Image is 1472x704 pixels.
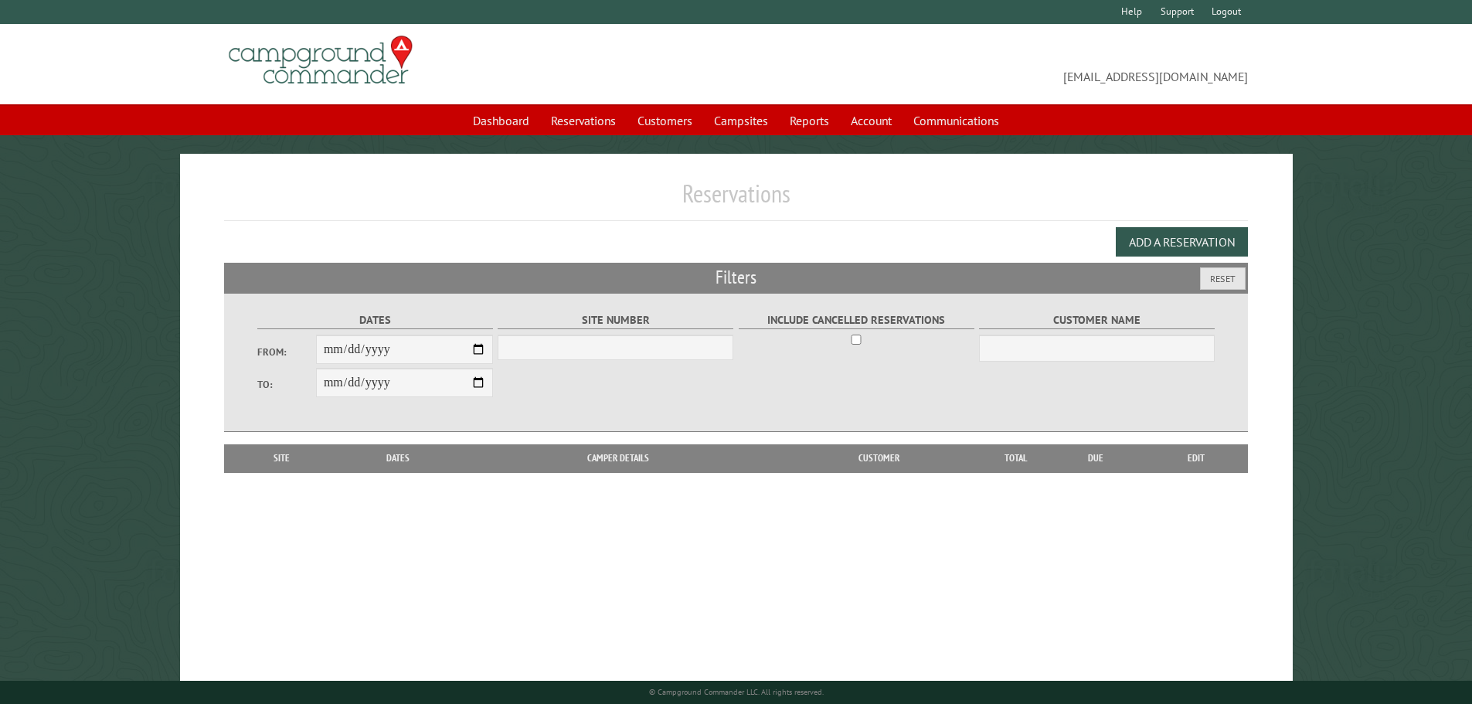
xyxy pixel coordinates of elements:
[739,311,974,329] label: Include Cancelled Reservations
[1144,444,1249,472] th: Edit
[736,43,1249,86] span: [EMAIL_ADDRESS][DOMAIN_NAME]
[232,444,332,472] th: Site
[780,106,838,135] a: Reports
[224,30,417,90] img: Campground Commander
[542,106,625,135] a: Reservations
[772,444,985,472] th: Customer
[904,106,1008,135] a: Communications
[705,106,777,135] a: Campsites
[224,179,1249,221] h1: Reservations
[979,311,1215,329] label: Customer Name
[257,345,316,359] label: From:
[464,444,772,472] th: Camper Details
[332,444,464,472] th: Dates
[985,444,1047,472] th: Total
[1116,227,1248,257] button: Add a Reservation
[464,106,539,135] a: Dashboard
[649,687,824,697] small: © Campground Commander LLC. All rights reserved.
[257,377,316,392] label: To:
[841,106,901,135] a: Account
[498,311,733,329] label: Site Number
[1047,444,1144,472] th: Due
[257,311,493,329] label: Dates
[628,106,702,135] a: Customers
[224,263,1249,292] h2: Filters
[1200,267,1246,290] button: Reset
